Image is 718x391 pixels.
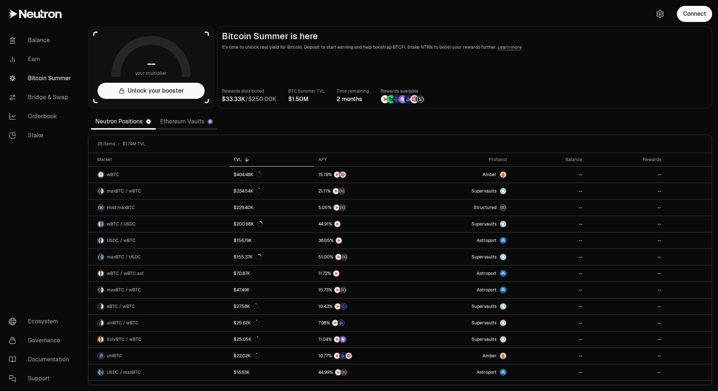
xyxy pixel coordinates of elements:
[387,95,395,103] img: Lombard Lux
[146,119,151,124] img: Neutron Logo
[88,216,229,232] a: wBTC LogoUSDC LogowBTC / USDC
[511,249,587,265] a: --
[500,304,506,309] img: Supervaults
[511,265,587,282] a: --
[234,221,263,227] div: $200.68K
[341,369,347,375] img: Structured Points
[234,336,260,342] div: $25.05K
[500,172,506,178] img: Amber
[314,364,413,380] a: NTRNStructured Points
[381,87,425,95] p: Rewards available
[318,352,408,360] button: NTRNBedrock DiamondsMars Fragments
[88,167,229,183] a: wBTC LogowBTC
[135,70,167,77] span: your multiplier
[341,254,347,260] img: Structured Points
[229,216,314,232] a: $200.68K
[107,254,141,260] span: maxBTC / USDC
[3,126,79,145] a: Stake
[314,200,413,216] a: NTRNStructured Points
[98,188,100,194] img: maxBTC Logo
[101,369,104,375] img: maxBTC Logo
[234,353,260,359] div: $22.02K
[511,232,587,249] a: --
[229,298,314,314] a: $27.58K
[107,369,141,375] span: USDC / maxBTC
[410,95,418,103] img: Mars Fragments
[472,188,497,194] span: Supervaults
[587,200,666,216] a: --
[97,157,225,163] div: Market
[340,336,346,342] img: Solv Points
[314,315,413,331] a: NTRNBedrock Diamonds
[473,205,497,211] span: Structured
[314,216,413,232] a: NTRN
[229,167,314,183] a: $404.48K
[413,364,511,380] a: Astroport
[101,221,104,227] img: USDC Logo
[3,350,79,369] a: Documentation
[156,114,217,129] a: Ethereum Vaults
[337,87,369,95] p: Time remaining
[88,265,229,282] a: wBTC LogowBTC.axl LogowBTC / wBTC.axl
[318,157,408,163] div: APY
[222,31,707,41] h2: Bitcoin Summer is here
[318,171,408,178] button: NTRNMars Fragments
[107,287,141,293] span: maxBTC / wBTC
[587,167,666,183] a: --
[472,304,497,309] span: Supervaults
[336,238,342,243] img: NTRN
[677,6,712,22] button: Connect
[234,172,262,178] div: $404.48K
[500,221,506,227] img: Supervaults
[318,286,408,294] button: NTRNStructured Points
[511,364,587,380] a: --
[107,320,139,326] span: uniBTC / wBTC
[413,249,511,265] a: SupervaultsSupervaults
[88,364,229,380] a: USDC LogomaxBTC LogoUSDC / maxBTC
[318,319,408,327] button: NTRNBedrock Diamonds
[314,232,413,249] a: NTRN
[500,188,506,194] img: Supervaults
[3,69,79,88] a: Bitcoin Summer
[88,183,229,199] a: maxBTC LogowBTC LogomaxBTC / wBTC
[98,353,104,359] img: uniBTC Logo
[107,188,141,194] span: maxBTC / wBTC
[101,188,104,194] img: wBTC Logo
[318,303,408,310] button: NTRNEtherFi Points
[234,320,260,326] div: $25.62K
[229,315,314,331] a: $25.62K
[101,287,104,293] img: wBTC Logo
[101,238,104,243] img: wBTC Logo
[511,282,587,298] a: --
[477,369,497,375] span: Astroport
[314,249,413,265] a: NTRNStructured Points
[3,50,79,69] a: Earn
[3,331,79,350] a: Governance
[107,172,119,178] span: wBTC
[333,271,339,276] img: NTRN
[511,167,587,183] a: --
[229,183,314,199] a: $334.54K
[98,287,100,293] img: maxBTC Logo
[98,369,100,375] img: USDC Logo
[98,271,100,276] img: wBTC Logo
[334,205,340,211] img: NTRN
[318,270,408,277] button: NTRN
[98,320,100,326] img: uniBTC Logo
[234,238,252,243] div: $156.79K
[334,221,340,227] img: NTRN
[101,320,104,326] img: wBTC Logo
[587,298,666,314] a: --
[234,188,262,194] div: $334.54K
[107,336,142,342] span: SolvBTC / wBTC
[340,287,346,293] img: Structured Points
[234,304,259,309] div: $27.58K
[147,58,155,70] h1: --
[413,232,511,249] a: Astroport
[88,348,229,364] a: uniBTC LogouniBTC
[413,298,511,314] a: SupervaultsSupervaults
[511,298,587,314] a: --
[107,221,136,227] span: wBTC / USDC
[314,167,413,183] a: NTRNMars Fragments
[288,87,325,95] p: BTC Summer TVL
